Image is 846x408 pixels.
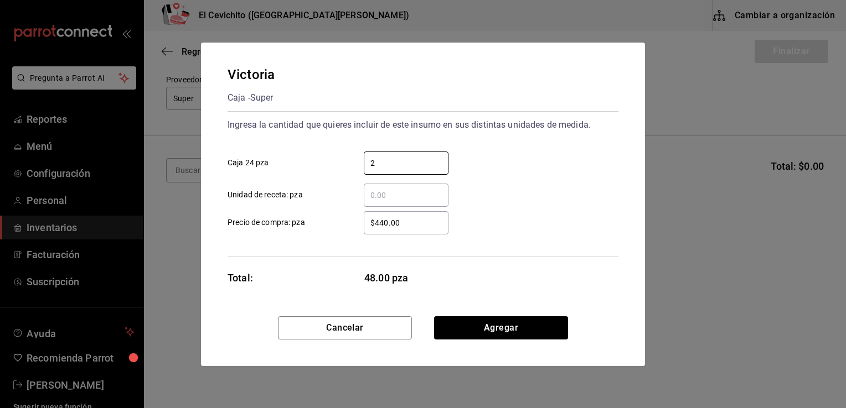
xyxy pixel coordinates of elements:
div: Victoria [228,65,275,85]
div: Caja - Super [228,89,275,107]
span: Precio de compra: pza [228,217,305,228]
span: Caja 24 pza [228,157,269,169]
button: Cancelar [278,316,412,339]
div: Ingresa la cantidad que quieres incluir de este insumo en sus distintas unidades de medida. [228,116,618,134]
input: Unidad de receta: pza [364,189,448,202]
input: Caja 24 pza [364,156,448,170]
span: Unidad de receta: pza [228,189,303,201]
button: Agregar [434,316,568,339]
div: Total: [228,270,253,285]
input: Precio de compra: pza [364,216,448,229]
span: 48.00 pza [364,270,449,285]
